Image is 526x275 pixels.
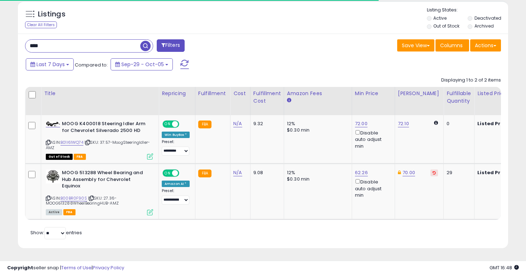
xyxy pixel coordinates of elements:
strong: Copyright [7,264,33,271]
span: FBA [74,154,86,160]
img: 41Ia2a0M-iL._SL40_.jpg [46,170,60,183]
h5: Listings [38,9,65,19]
div: Min Price [355,90,392,97]
span: FBA [63,209,76,215]
img: 314rR4eOJpL._SL40_.jpg [46,121,60,127]
div: Displaying 1 to 2 of 2 items [441,77,501,84]
div: 12% [287,121,346,127]
span: | SKU: 27.36-MOOG513288WheelBearingHUB-AMZ [46,195,119,206]
small: Amazon Fees. [287,97,291,104]
div: Clear All Filters [25,21,57,28]
button: Columns [435,39,469,51]
a: 62.26 [355,169,368,176]
button: Filters [157,39,185,52]
span: OFF [178,170,190,176]
div: 0 [447,121,469,127]
div: 9.32 [253,121,278,127]
a: N/A [233,169,242,176]
i: This overrides the store level Dynamic Max Price for this listing [398,170,401,175]
span: Compared to: [75,62,108,68]
div: Repricing [162,90,192,97]
div: $0.30 min [287,176,346,182]
span: | SKU: 37.57-MoogSteeringIdler-AMZ [46,139,150,150]
div: 12% [287,170,346,176]
a: 72.10 [398,120,409,127]
span: All listings that are currently out of stock and unavailable for purchase on Amazon [46,154,73,160]
button: Last 7 Days [26,58,74,70]
a: Terms of Use [61,264,92,271]
div: Disable auto adjust min [355,178,389,198]
button: Sep-29 - Oct-05 [111,58,173,70]
div: 29 [447,170,469,176]
span: ON [163,170,172,176]
div: Disable auto adjust min [355,129,389,149]
a: N/A [233,120,242,127]
b: Listed Price: [477,169,510,176]
small: FBA [198,170,211,177]
div: 9.08 [253,170,278,176]
div: Preset: [162,139,190,156]
div: $0.30 min [287,127,346,133]
label: Active [433,15,447,21]
div: seller snap | | [7,265,124,271]
span: 2025-10-13 16:48 GMT [490,264,519,271]
button: Save View [397,39,434,51]
div: Win BuyBox * [162,132,190,138]
a: B00BR0F90S [60,195,87,201]
div: [PERSON_NAME] [398,90,440,97]
span: Show: entries [30,229,82,236]
a: 72.00 [355,120,367,127]
a: Privacy Policy [93,264,124,271]
span: Columns [440,42,463,49]
span: Sep-29 - Oct-05 [121,61,164,68]
span: OFF [178,121,190,127]
i: Revert to store-level Dynamic Max Price [433,171,436,175]
small: FBA [198,121,211,128]
div: Amazon Fees [287,90,349,97]
button: Actions [470,39,501,51]
a: 70.00 [403,169,415,176]
div: ASIN: [46,121,153,159]
div: ASIN: [46,170,153,215]
p: Listing States: [427,7,508,14]
div: Amazon AI * [162,181,190,187]
span: ON [163,121,172,127]
div: Preset: [162,188,190,205]
label: Deactivated [474,15,501,21]
a: B01I61WQ74 [60,139,83,146]
b: Listed Price: [477,120,510,127]
b: MOOG K400018 Steering Idler Arm for Chevrolet Silverado 2500 HD [62,121,149,136]
div: Cost [233,90,247,97]
div: Title [44,90,156,97]
div: Fulfillment Cost [253,90,281,105]
span: Last 7 Days [36,61,65,68]
div: Fulfillable Quantity [447,90,471,105]
label: Out of Stock [433,23,459,29]
div: Fulfillment [198,90,227,97]
b: MOOG 513288 Wheel Bearing and Hub Assembly for Chevrolet Equinox [62,170,149,191]
label: Archived [474,23,494,29]
span: All listings currently available for purchase on Amazon [46,209,62,215]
